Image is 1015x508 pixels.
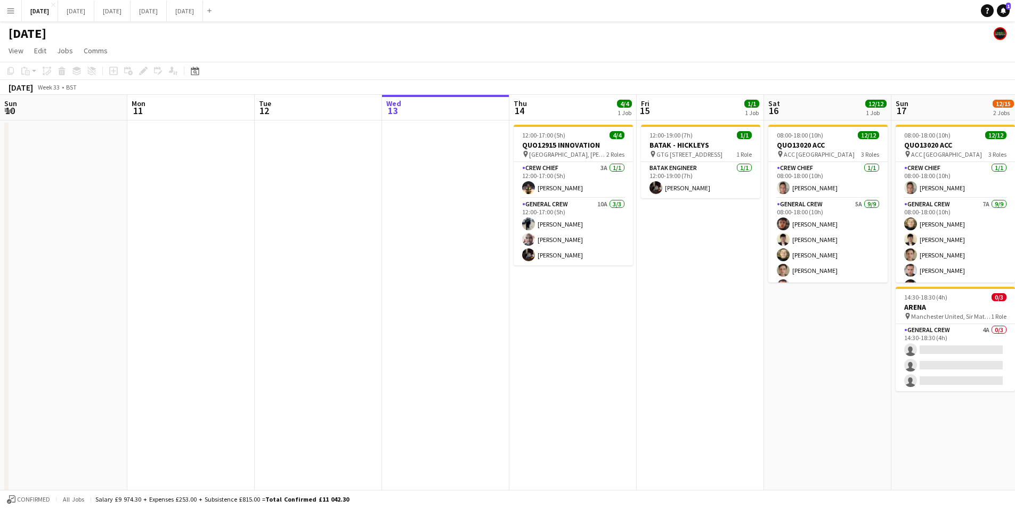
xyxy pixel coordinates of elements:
app-job-card: 12:00-17:00 (5h)4/4QUO12915 INNOVATION [GEOGRAPHIC_DATA], [PERSON_NAME], [GEOGRAPHIC_DATA], [GEOG... [514,125,633,265]
span: 08:00-18:00 (10h) [777,131,823,139]
app-card-role: Crew Chief1/108:00-18:00 (10h)[PERSON_NAME] [768,162,888,198]
div: 1 Job [618,109,631,117]
span: Comms [84,46,108,55]
span: GTG [STREET_ADDRESS] [656,150,722,158]
app-job-card: 08:00-18:00 (10h)12/12QUO13020 ACC ACC [GEOGRAPHIC_DATA]3 RolesCrew Chief1/108:00-18:00 (10h)[PER... [896,125,1015,283]
span: 15 [639,104,649,117]
button: Confirmed [5,494,52,505]
button: [DATE] [94,1,131,21]
span: 10 [3,104,17,117]
span: 14:30-18:30 (4h) [904,293,947,301]
span: Edit [34,46,46,55]
span: View [9,46,23,55]
span: 14 [512,104,527,117]
span: Thu [514,99,527,108]
span: 3 Roles [861,150,879,158]
button: [DATE] [167,1,203,21]
a: 1 [997,4,1010,17]
app-card-role: BATAK ENGINEER1/112:00-19:00 (7h)[PERSON_NAME] [641,162,760,198]
span: 2 Roles [606,150,624,158]
span: 4/4 [610,131,624,139]
app-job-card: 14:30-18:30 (4h)0/3ARENA Manchester United, Sir Matt [STREET_ADDRESS]1 RoleGeneral Crew4A0/314:30... [896,287,1015,391]
app-card-role: General Crew4A0/314:30-18:30 (4h) [896,324,1015,391]
span: 4/4 [617,100,632,108]
div: [DATE] [9,82,33,93]
app-user-avatar: KONNECT HQ [994,27,1006,40]
h3: BATAK - HICKLEYS [641,140,760,150]
span: Fri [641,99,649,108]
span: All jobs [61,495,86,503]
h3: QUO13020 ACC [768,140,888,150]
app-card-role: Crew Chief3A1/112:00-17:00 (5h)[PERSON_NAME] [514,162,633,198]
span: 1/1 [737,131,752,139]
span: 1 Role [736,150,752,158]
span: 12/15 [993,100,1014,108]
div: Salary £9 974.30 + Expenses £253.00 + Subsistence £815.00 = [95,495,349,503]
app-job-card: 08:00-18:00 (10h)12/12QUO13020 ACC ACC [GEOGRAPHIC_DATA]3 RolesCrew Chief1/108:00-18:00 (10h)[PER... [768,125,888,283]
span: Jobs [57,46,73,55]
span: 11 [130,104,145,117]
span: 12:00-17:00 (5h) [522,131,565,139]
app-card-role: General Crew7A9/908:00-18:00 (10h)[PERSON_NAME][PERSON_NAME][PERSON_NAME][PERSON_NAME][PERSON_NAME] [896,198,1015,358]
span: Week 33 [35,83,62,91]
span: 08:00-18:00 (10h) [904,131,951,139]
h3: QUO12915 INNOVATION [514,140,633,150]
app-job-card: 12:00-19:00 (7h)1/1BATAK - HICKLEYS GTG [STREET_ADDRESS]1 RoleBATAK ENGINEER1/112:00-19:00 (7h)[P... [641,125,760,198]
span: 12 [257,104,271,117]
span: 3 Roles [988,150,1006,158]
h3: QUO13020 ACC [896,140,1015,150]
a: Comms [79,44,112,58]
span: 1/1 [744,100,759,108]
app-card-role: General Crew5A9/908:00-18:00 (10h)[PERSON_NAME][PERSON_NAME][PERSON_NAME][PERSON_NAME][PERSON_NAME] [768,198,888,358]
app-card-role: Crew Chief1/108:00-18:00 (10h)[PERSON_NAME] [896,162,1015,198]
span: Total Confirmed £11 042.30 [265,495,349,503]
div: 1 Job [745,109,759,117]
span: 17 [894,104,908,117]
span: Manchester United, Sir Matt [STREET_ADDRESS] [911,312,991,320]
span: 13 [385,104,401,117]
span: Sat [768,99,780,108]
button: [DATE] [58,1,94,21]
span: 1 [1006,3,1011,10]
span: 12/12 [985,131,1006,139]
span: 0/3 [992,293,1006,301]
button: [DATE] [131,1,167,21]
span: 1 Role [991,312,1006,320]
span: Confirmed [17,496,50,503]
span: ACC [GEOGRAPHIC_DATA] [911,150,982,158]
a: Jobs [53,44,77,58]
div: 1 Job [866,109,886,117]
span: 16 [767,104,780,117]
div: BST [66,83,77,91]
div: 2 Jobs [993,109,1013,117]
span: [GEOGRAPHIC_DATA], [PERSON_NAME], [GEOGRAPHIC_DATA], [GEOGRAPHIC_DATA] [529,150,606,158]
span: Wed [386,99,401,108]
span: Sun [4,99,17,108]
span: 12/12 [858,131,879,139]
a: Edit [30,44,51,58]
span: ACC [GEOGRAPHIC_DATA] [784,150,855,158]
button: [DATE] [22,1,58,21]
span: Mon [132,99,145,108]
h3: ARENA [896,302,1015,312]
h1: [DATE] [9,26,46,42]
a: View [4,44,28,58]
span: 12/12 [865,100,887,108]
span: 12:00-19:00 (7h) [649,131,693,139]
span: Tue [259,99,271,108]
app-card-role: General Crew10A3/312:00-17:00 (5h)[PERSON_NAME][PERSON_NAME][PERSON_NAME] [514,198,633,265]
span: Sun [896,99,908,108]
